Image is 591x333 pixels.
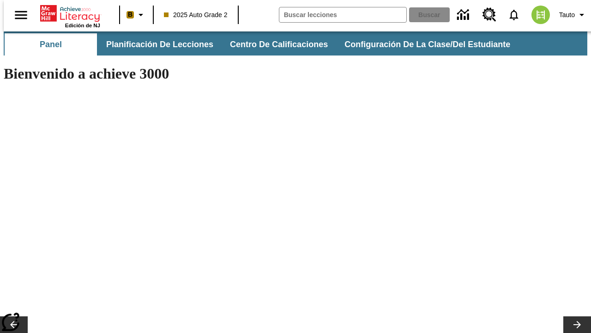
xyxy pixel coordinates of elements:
button: Panel [5,33,97,55]
button: Centro de calificaciones [223,33,335,55]
button: Boost El color de la clase es anaranjado claro. Cambiar el color de la clase. [123,6,150,23]
img: avatar image [531,6,550,24]
button: Carrusel de lecciones, seguir [563,316,591,333]
button: Configuración de la clase/del estudiante [337,33,518,55]
input: Buscar campo [279,7,406,22]
span: 2025 Auto Grade 2 [164,10,228,20]
span: Planificación de lecciones [106,39,213,50]
span: B [128,9,133,20]
div: Portada [40,3,100,28]
button: Abrir el menú lateral [7,1,35,29]
a: Centro de recursos, Se abrirá en una pestaña nueva. [477,2,502,27]
div: Subbarra de navegación [4,31,587,55]
span: Configuración de la clase/del estudiante [344,39,510,50]
button: Perfil/Configuración [555,6,591,23]
button: Planificación de lecciones [99,33,221,55]
span: Centro de calificaciones [230,39,328,50]
a: Centro de información [452,2,477,28]
h1: Bienvenido a achieve 3000 [4,65,403,82]
button: Escoja un nuevo avatar [526,3,555,27]
span: Panel [40,39,62,50]
span: Tauto [559,10,575,20]
a: Notificaciones [502,3,526,27]
div: Subbarra de navegación [4,33,519,55]
a: Portada [40,4,100,23]
span: Edición de NJ [65,23,100,28]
